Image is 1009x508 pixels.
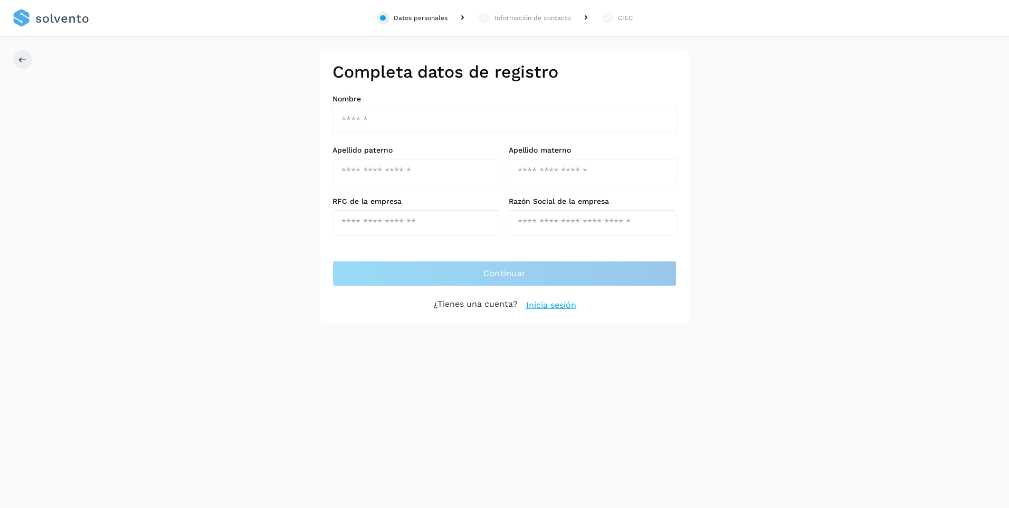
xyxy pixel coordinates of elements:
[332,146,500,155] label: Apellido paterno
[332,197,500,206] label: RFC de la empresa
[509,197,677,206] label: Razón Social de la empresa
[618,13,633,23] div: CIEC
[332,261,677,286] button: Continuar
[433,299,518,312] p: ¿Tienes una cuenta?
[394,13,448,23] div: Datos personales
[332,62,677,82] h2: Completa datos de registro
[509,146,677,155] label: Apellido materno
[494,13,571,23] div: Información de contacto
[332,95,677,104] label: Nombre
[483,268,526,279] span: Continuar
[526,299,576,312] a: Inicia sesión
